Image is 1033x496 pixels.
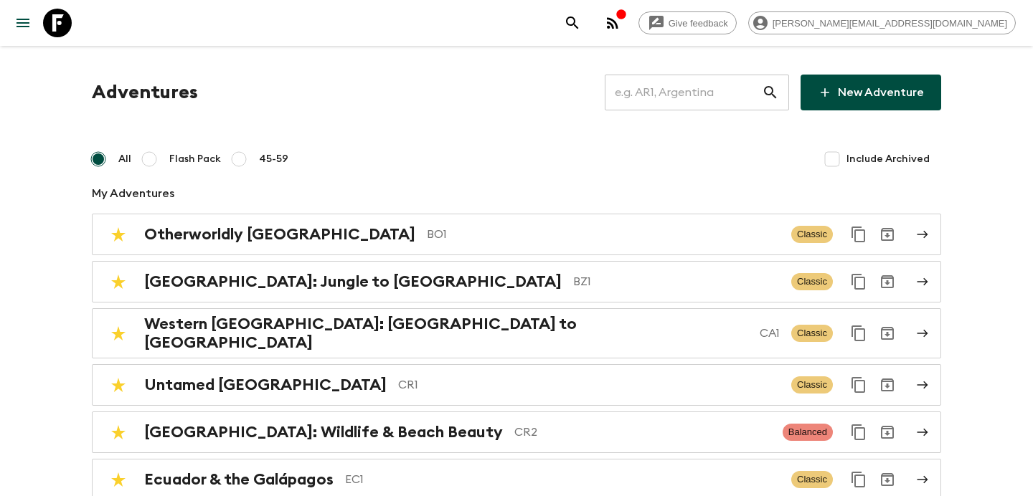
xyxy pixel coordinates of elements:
button: Duplicate for 45-59 [844,371,873,399]
p: CR2 [514,424,771,441]
span: Classic [791,471,833,488]
a: [GEOGRAPHIC_DATA]: Wildlife & Beach BeautyCR2BalancedDuplicate for 45-59Archive [92,411,941,453]
button: Duplicate for 45-59 [844,220,873,249]
a: [GEOGRAPHIC_DATA]: Jungle to [GEOGRAPHIC_DATA]BZ1ClassicDuplicate for 45-59Archive [92,261,941,302]
h2: Western [GEOGRAPHIC_DATA]: [GEOGRAPHIC_DATA] to [GEOGRAPHIC_DATA] [144,315,748,352]
h2: Untamed [GEOGRAPHIC_DATA] [144,376,387,394]
h2: [GEOGRAPHIC_DATA]: Wildlife & Beach Beauty [144,423,503,442]
a: Give feedback [638,11,737,34]
button: Archive [873,371,902,399]
button: Archive [873,220,902,249]
a: Western [GEOGRAPHIC_DATA]: [GEOGRAPHIC_DATA] to [GEOGRAPHIC_DATA]CA1ClassicDuplicate for 45-59Arc... [92,308,941,358]
button: Archive [873,267,902,296]
span: All [118,152,131,166]
a: Untamed [GEOGRAPHIC_DATA]CR1ClassicDuplicate for 45-59Archive [92,364,941,406]
p: CA1 [760,325,780,342]
button: Duplicate for 45-59 [844,418,873,447]
h2: Otherworldly [GEOGRAPHIC_DATA] [144,225,415,244]
p: CR1 [398,376,780,394]
span: Flash Pack [169,152,221,166]
span: [PERSON_NAME][EMAIL_ADDRESS][DOMAIN_NAME] [765,18,1015,29]
span: 45-59 [259,152,288,166]
p: BZ1 [573,273,780,290]
p: EC1 [345,471,780,488]
button: Duplicate for 45-59 [844,465,873,494]
div: [PERSON_NAME][EMAIL_ADDRESS][DOMAIN_NAME] [748,11,1016,34]
h2: [GEOGRAPHIC_DATA]: Jungle to [GEOGRAPHIC_DATA] [144,272,562,291]
button: Archive [873,319,902,348]
button: Duplicate for 45-59 [844,319,873,348]
span: Classic [791,325,833,342]
span: Classic [791,226,833,243]
p: My Adventures [92,185,941,202]
span: Classic [791,273,833,290]
p: BO1 [427,226,780,243]
button: Archive [873,418,902,447]
span: Give feedback [661,18,736,29]
a: New Adventure [801,75,941,110]
input: e.g. AR1, Argentina [605,72,762,113]
button: search adventures [558,9,587,37]
h2: Ecuador & the Galápagos [144,470,334,489]
button: menu [9,9,37,37]
h1: Adventures [92,78,198,107]
a: Otherworldly [GEOGRAPHIC_DATA]BO1ClassicDuplicate for 45-59Archive [92,214,941,255]
span: Include Archived [846,152,930,166]
button: Archive [873,465,902,494]
button: Duplicate for 45-59 [844,267,873,296]
span: Balanced [783,424,833,441]
span: Classic [791,376,833,394]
